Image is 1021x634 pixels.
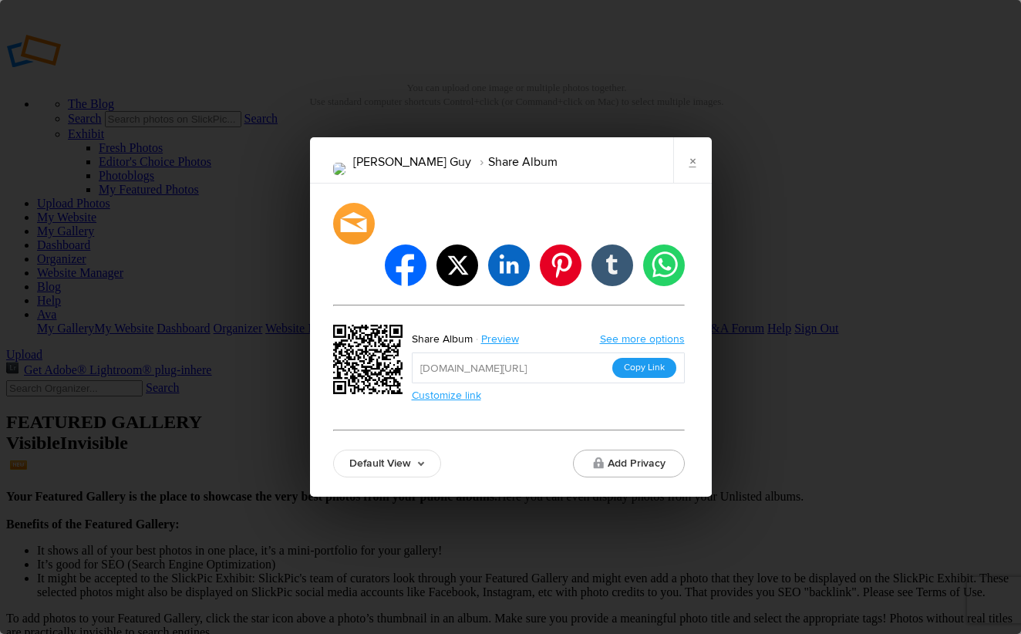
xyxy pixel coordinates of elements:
[600,332,685,346] a: See more options
[333,163,345,175] img: 0G6A1619.png
[333,325,407,399] div: https://slickpic.us/18132944DLY0
[488,244,530,286] li: linkedin
[540,244,581,286] li: pinterest
[591,244,633,286] li: tumblr
[412,329,473,349] div: Share Album
[643,244,685,286] li: whatsapp
[412,389,481,402] a: Customize link
[471,149,558,175] li: Share Album
[353,149,471,175] li: [PERSON_NAME] Guy
[436,244,478,286] li: twitter
[333,450,441,477] a: Default View
[612,358,676,378] button: Copy Link
[673,137,712,184] a: ×
[473,329,531,349] a: Preview
[573,450,685,477] button: Add Privacy
[385,244,426,286] li: facebook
